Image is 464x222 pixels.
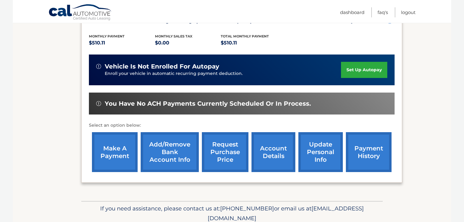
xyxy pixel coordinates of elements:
[340,7,364,17] a: Dashboard
[105,70,341,77] p: Enroll your vehicle in automatic recurring payment deduction.
[251,132,295,172] a: account details
[220,205,274,212] span: [PHONE_NUMBER]
[155,39,221,47] p: $0.00
[96,101,101,106] img: alert-white.svg
[221,34,269,38] span: Total Monthly Payment
[96,64,101,69] img: alert-white.svg
[202,132,248,172] a: request purchase price
[298,132,343,172] a: update personal info
[401,7,416,17] a: Logout
[105,63,219,70] span: vehicle is not enrolled for autopay
[346,132,392,172] a: payment history
[89,39,155,47] p: $510.11
[92,132,138,172] a: make a payment
[155,34,192,38] span: Monthly sales Tax
[221,39,287,47] p: $510.11
[378,7,388,17] a: FAQ's
[48,4,112,22] a: Cal Automotive
[341,62,387,78] a: set up autopay
[208,205,364,222] span: [EMAIL_ADDRESS][DOMAIN_NAME]
[141,132,199,172] a: Add/Remove bank account info
[89,122,395,129] p: Select an option below:
[105,100,311,107] span: You have no ACH payments currently scheduled or in process.
[89,34,125,38] span: Monthly Payment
